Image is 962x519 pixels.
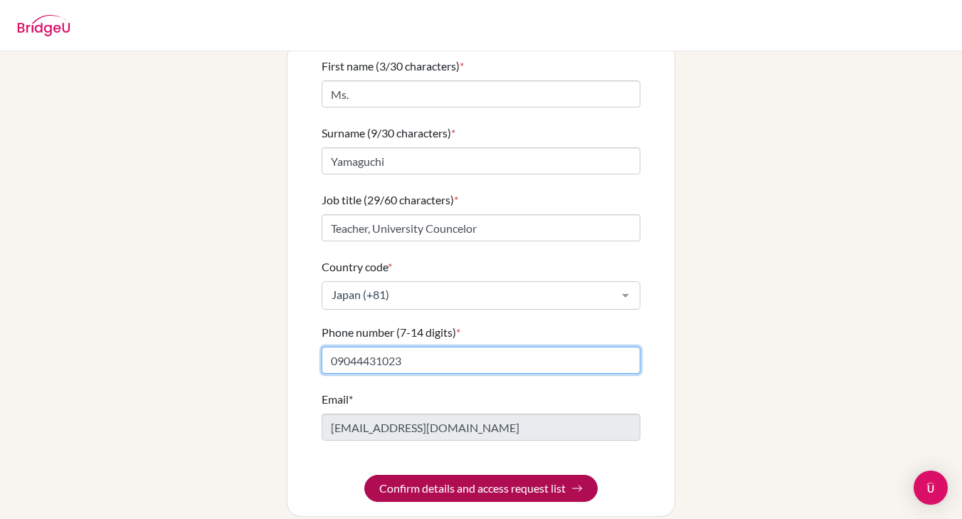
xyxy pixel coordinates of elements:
[328,288,611,302] span: Japan (+81)
[322,125,455,142] label: Surname (9/30 characters)
[364,475,598,502] button: Confirm details and access request list
[914,471,948,505] div: Open Intercom Messenger
[17,15,70,36] img: BridgeU logo
[322,258,392,276] label: Country code
[322,324,460,341] label: Phone number (7-14 digits)
[322,58,464,75] label: First name (3/30 characters)
[322,214,640,241] input: Enter your job title
[322,80,640,108] input: Enter your first name
[571,483,583,494] img: Arrow right
[322,391,353,408] label: Email*
[322,347,640,374] input: Enter your number
[322,147,640,174] input: Enter your surname
[322,192,458,209] label: Job title (29/60 characters)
